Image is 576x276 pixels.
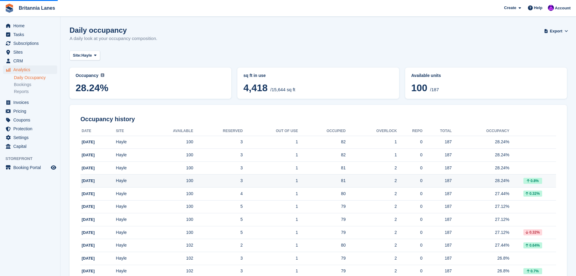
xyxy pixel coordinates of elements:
th: Reserved [193,126,243,136]
div: 79 [298,216,346,223]
th: Site [116,126,143,136]
div: 82 [298,139,346,145]
td: 100 [143,161,193,175]
div: 0.32% [523,229,542,235]
div: 0 [397,139,423,145]
th: Out of Use [243,126,298,136]
abbr: Current percentage of sq ft occupied [76,72,225,79]
a: Britannia Lanes [16,3,57,13]
td: 1 [243,161,298,175]
div: 0.8% [523,178,542,184]
td: 1 [243,252,298,265]
th: Occupancy [452,126,509,136]
td: 1 [243,136,298,149]
td: Hayle [116,226,143,239]
h1: Daily occupancy [70,26,157,34]
td: 100 [143,200,193,213]
div: 1 [346,152,397,158]
div: 0 [397,203,423,210]
div: 79 [298,268,346,274]
span: Occupancy [76,73,98,78]
span: Tasks [13,30,50,39]
td: Hayle [116,149,143,162]
p: A daily look at your occupancy composition. [70,35,157,42]
span: /187 [430,87,439,92]
td: Hayle [116,213,143,226]
div: 80 [298,191,346,197]
td: Hayle [116,188,143,201]
a: menu [3,30,57,39]
th: Occupied [298,126,346,136]
button: Export [545,26,567,36]
div: 0 [397,216,423,223]
a: Preview store [50,164,57,171]
a: Daily Occupancy [14,75,57,81]
span: Coupons [13,116,50,124]
th: Available [143,126,193,136]
td: 27.44% [452,239,509,252]
div: 0 [397,268,423,274]
td: 100 [143,213,193,226]
span: [DATE] [82,140,95,144]
div: 2 [346,178,397,184]
a: Reports [14,89,57,95]
span: 28.24% [76,82,225,93]
td: Hayle [116,136,143,149]
span: [DATE] [82,256,95,261]
th: Total [422,126,452,136]
span: Capital [13,142,50,151]
span: 4,418 [243,82,268,93]
a: menu [3,163,57,172]
span: [DATE] [82,204,95,209]
td: 187 [422,200,452,213]
div: 0 [397,178,423,184]
div: 80 [298,242,346,248]
td: 3 [193,149,243,162]
button: Site: Hayle [70,51,100,61]
a: menu [3,116,57,124]
div: 79 [298,203,346,210]
span: Sites [13,48,50,56]
td: 5 [193,226,243,239]
span: [DATE] [82,230,95,235]
span: /15,644 sq ft [270,87,295,92]
span: Analytics [13,65,50,74]
span: Pricing [13,107,50,115]
div: 2 [346,165,397,171]
td: Hayle [116,252,143,265]
span: Help [534,5,542,11]
span: Invoices [13,98,50,107]
td: 187 [422,213,452,226]
a: menu [3,48,57,56]
a: menu [3,22,57,30]
td: 2 [193,239,243,252]
td: 26.8% [452,252,509,265]
div: 79 [298,229,346,236]
td: 187 [422,149,452,162]
td: 28.24% [452,161,509,175]
td: 187 [422,252,452,265]
div: 2 [346,268,397,274]
td: 100 [143,136,193,149]
td: 1 [243,149,298,162]
td: 27.12% [452,200,509,213]
a: menu [3,107,57,115]
td: 5 [193,200,243,213]
div: 81 [298,178,346,184]
td: 100 [143,149,193,162]
span: Hayle [81,52,92,58]
span: [DATE] [82,243,95,248]
abbr: Current breakdown of %{unit} occupied [243,72,393,79]
div: 2 [346,255,397,261]
span: CRM [13,57,50,65]
td: 1 [243,226,298,239]
div: 2 [346,216,397,223]
img: stora-icon-8386f47178a22dfd0bd8f6a31ec36ba5ce8667c1dd55bd0f319d3a0aa187defe.svg [5,4,14,13]
td: 187 [422,136,452,149]
span: [DATE] [82,178,95,183]
div: 0 [397,191,423,197]
span: Available units [411,73,441,78]
a: Bookings [14,82,57,88]
td: 1 [243,200,298,213]
span: Booking Portal [13,163,50,172]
